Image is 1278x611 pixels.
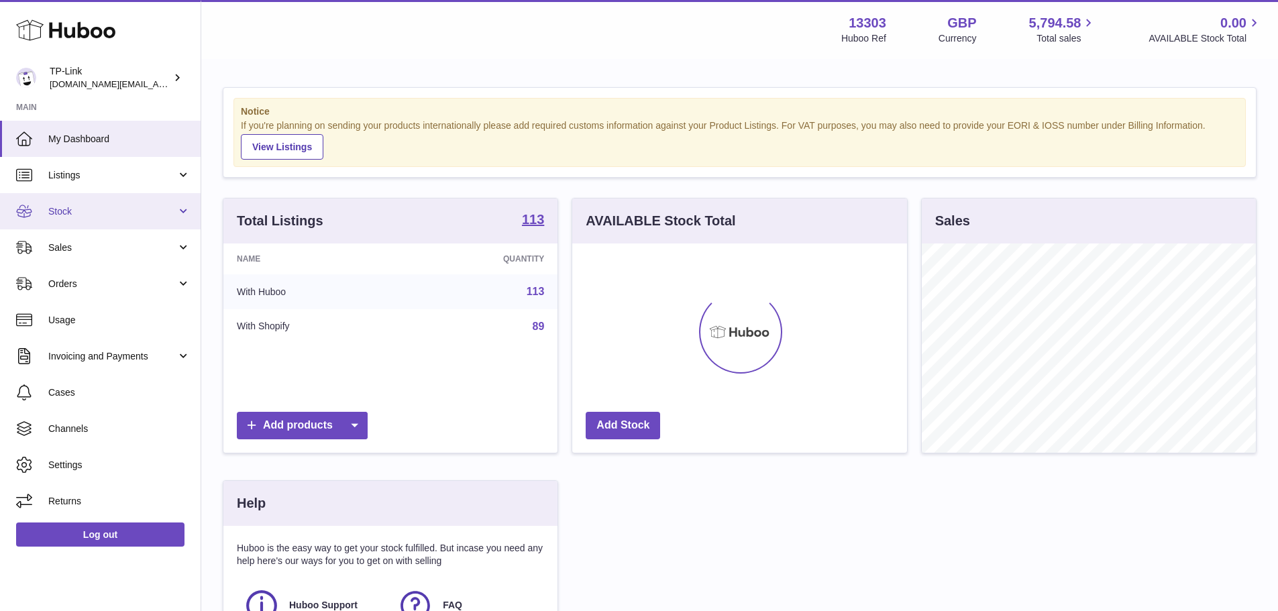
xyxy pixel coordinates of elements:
span: Sales [48,241,176,254]
span: Invoicing and Payments [48,350,176,363]
a: 5,794.58 Total sales [1029,14,1097,45]
strong: Notice [241,105,1238,118]
span: My Dashboard [48,133,191,146]
span: 5,794.58 [1029,14,1081,32]
a: 113 [522,213,544,229]
th: Quantity [404,243,558,274]
h3: AVAILABLE Stock Total [586,212,735,230]
span: Total sales [1036,32,1096,45]
p: Huboo is the easy way to get your stock fulfilled. But incase you need any help here's our ways f... [237,542,544,567]
img: purchase.uk@tp-link.com [16,68,36,88]
td: With Shopify [223,309,404,344]
a: 89 [533,321,545,332]
strong: 13303 [849,14,886,32]
h3: Help [237,494,266,512]
span: 0.00 [1220,14,1246,32]
span: Channels [48,423,191,435]
div: If you're planning on sending your products internationally please add required customs informati... [241,119,1238,160]
a: View Listings [241,134,323,160]
strong: GBP [947,14,976,32]
strong: 113 [522,213,544,226]
a: Add products [237,412,368,439]
span: Returns [48,495,191,508]
td: With Huboo [223,274,404,309]
span: Usage [48,314,191,327]
a: 113 [527,286,545,297]
a: Log out [16,522,184,547]
div: TP-Link [50,65,170,91]
h3: Total Listings [237,212,323,230]
h3: Sales [935,212,970,230]
span: Stock [48,205,176,218]
span: AVAILABLE Stock Total [1149,32,1262,45]
span: Cases [48,386,191,399]
a: Add Stock [586,412,660,439]
div: Huboo Ref [841,32,886,45]
span: [DOMAIN_NAME][EMAIL_ADDRESS][DOMAIN_NAME] [50,78,267,89]
div: Currency [939,32,977,45]
a: 0.00 AVAILABLE Stock Total [1149,14,1262,45]
span: Settings [48,459,191,471]
span: Orders [48,278,176,290]
th: Name [223,243,404,274]
span: Listings [48,169,176,182]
